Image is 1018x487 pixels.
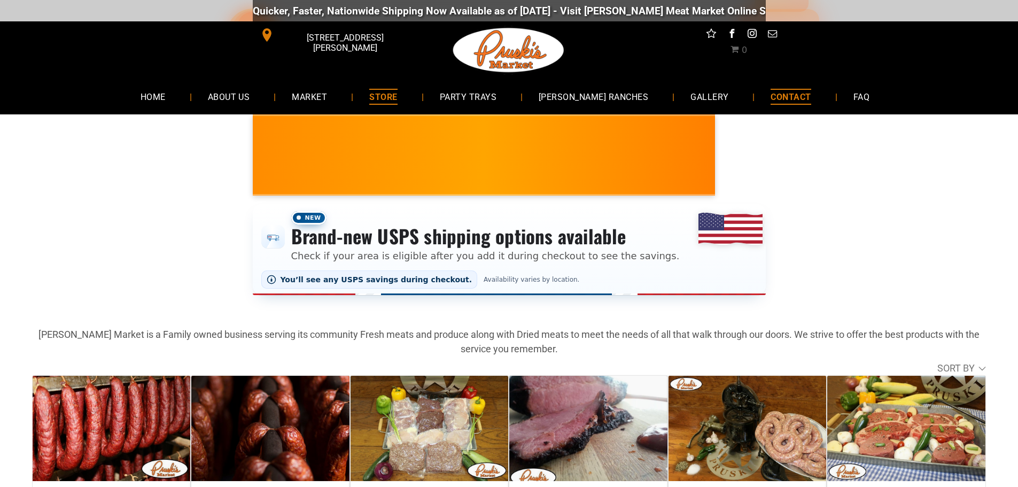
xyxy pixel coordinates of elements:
[481,276,581,283] span: Availability varies by location.
[192,82,266,111] a: ABOUT US
[38,329,980,354] strong: [PERSON_NAME] Market is a Family owned business serving its community Fresh meats and produce alo...
[353,82,413,111] a: STORE
[351,376,508,481] a: 10 lb Seniors &amp; Singles Bundles
[253,27,416,43] a: [STREET_ADDRESS][PERSON_NAME]
[237,5,884,17] div: Quicker, Faster, Nationwide Shipping Now Available as of [DATE] - Visit [PERSON_NAME] Meat Market...
[837,82,885,111] a: FAQ
[125,82,182,111] a: HOME
[291,211,327,225] span: New
[276,82,343,111] a: MARKET
[291,225,680,248] h3: Brand-new USPS shipping options available
[704,27,718,43] a: Social network
[523,82,664,111] a: [PERSON_NAME] RANCHES
[281,275,472,284] span: You’ll see any USPS savings during checkout.
[451,21,566,79] img: Pruski-s+Market+HQ+Logo2-1920w.png
[725,27,739,43] a: facebook
[291,249,680,263] p: Check if your area is eligible after you add it during checkout to see the savings.
[33,376,190,481] a: Dried Sausage - 6 Rings
[742,45,747,55] span: 0
[276,27,414,58] span: [STREET_ADDRESS][PERSON_NAME]
[765,27,779,43] a: email
[694,163,904,180] span: [PERSON_NAME] MARKET
[755,82,827,111] a: CONTACT
[827,376,985,481] a: The Ultimate Texas Steak Box
[509,376,667,481] a: Smoked, Fully Cooked Beef Brisket
[191,376,349,481] a: Kielbasa Dried Polish Sausage (Small Batch)
[669,376,826,481] a: 6 lbs - “Da” Best Fresh Polish Wedding Sausage
[674,82,744,111] a: GALLERY
[253,204,766,295] div: Shipping options announcement
[424,82,512,111] a: PARTY TRAYS
[771,89,811,104] span: CONTACT
[745,27,759,43] a: instagram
